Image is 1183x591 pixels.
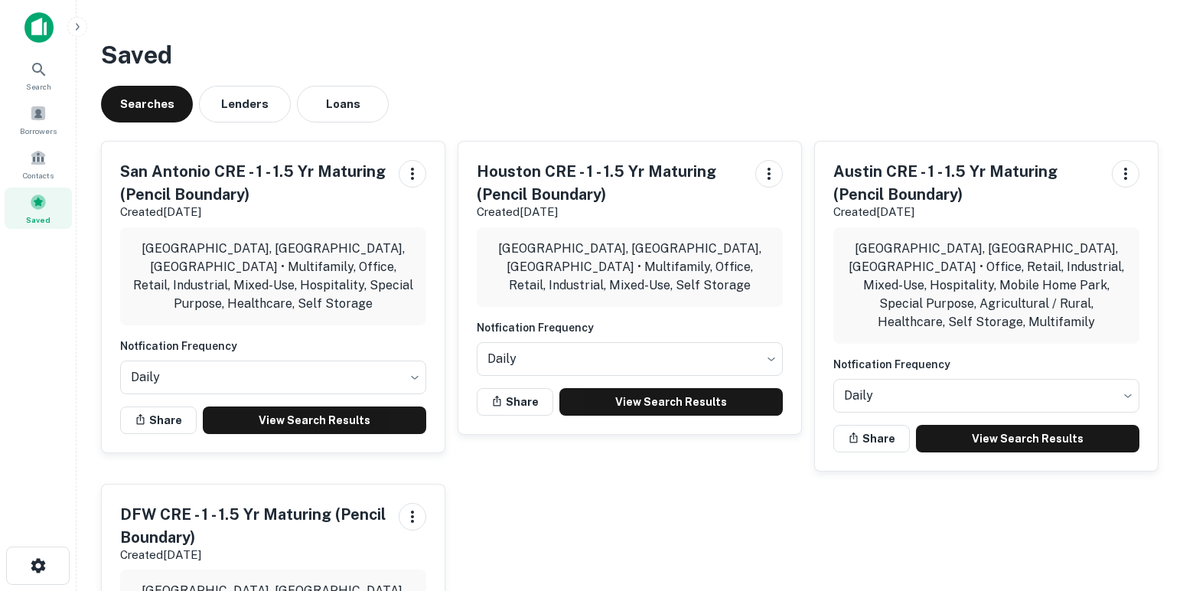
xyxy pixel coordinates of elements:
button: Loans [297,86,389,122]
h5: DFW CRE - 1 - 1.5 Yr Maturing (Pencil Boundary) [120,503,386,549]
img: capitalize-icon.png [24,12,54,43]
p: Created [DATE] [120,546,386,564]
p: Created [DATE] [477,203,743,221]
a: Search [5,54,72,96]
p: Created [DATE] [833,203,1100,221]
a: View Search Results [203,407,426,434]
p: Created [DATE] [120,203,386,221]
a: Borrowers [5,99,72,140]
button: Searches [101,86,193,122]
div: Without label [833,374,1139,417]
span: Saved [26,214,51,226]
h5: Austin CRE - 1 - 1.5 Yr Maturing (Pencil Boundary) [833,160,1100,206]
a: Saved [5,188,72,229]
a: View Search Results [916,425,1139,452]
h5: Houston CRE - 1 - 1.5 Yr Maturing (Pencil Boundary) [477,160,743,206]
a: View Search Results [559,388,783,416]
div: Without label [477,338,783,380]
h6: Notfication Frequency [120,338,426,354]
button: Share [477,388,553,416]
p: [GEOGRAPHIC_DATA], [GEOGRAPHIC_DATA], [GEOGRAPHIC_DATA] • Multifamily, Office, Retail, Industrial... [132,240,414,313]
h3: Saved [101,37,1159,73]
iframe: Chat Widget [1106,420,1183,493]
button: Share [833,425,910,452]
h6: Notfication Frequency [477,319,783,336]
p: [GEOGRAPHIC_DATA], [GEOGRAPHIC_DATA], [GEOGRAPHIC_DATA] • Multifamily, Office, Retail, Industrial... [489,240,771,295]
button: Share [120,407,197,434]
span: Contacts [23,169,54,181]
h5: San Antonio CRE - 1 - 1.5 Yr Maturing (Pencil Boundary) [120,160,386,206]
p: [GEOGRAPHIC_DATA], [GEOGRAPHIC_DATA], [GEOGRAPHIC_DATA] • Office, Retail, Industrial, Mixed-Use, ... [846,240,1127,331]
span: Borrowers [20,125,57,137]
a: Contacts [5,143,72,184]
span: Search [26,80,51,93]
h6: Notfication Frequency [833,356,1139,373]
div: Without label [120,356,426,399]
button: Lenders [199,86,291,122]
